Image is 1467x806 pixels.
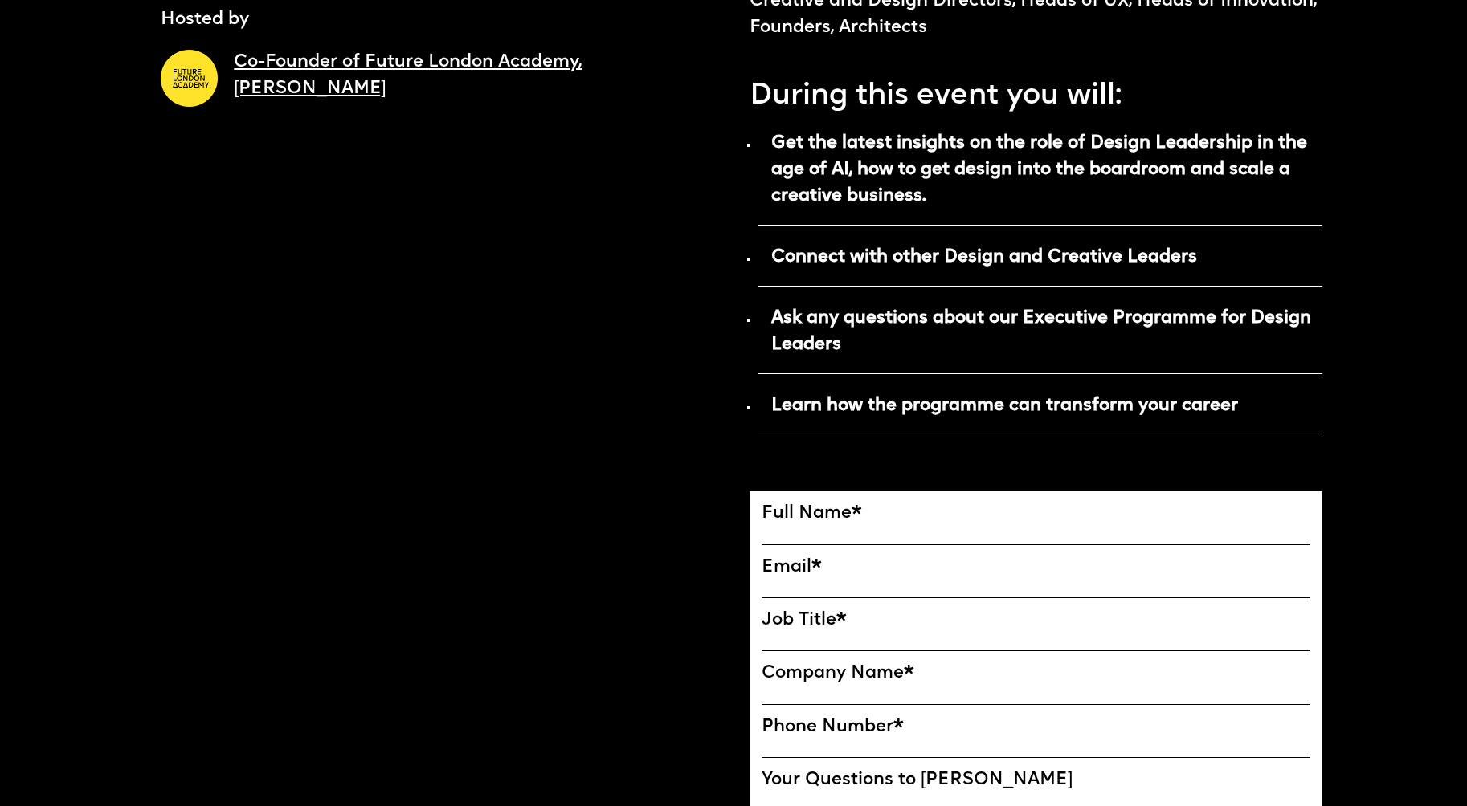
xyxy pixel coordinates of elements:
label: Job Title [762,610,1310,631]
strong: Get the latest insights on the role of Design Leadership in the age of AI, how to get design into... [771,135,1307,205]
label: Email [762,557,1310,578]
label: Phone Number* [762,717,1310,738]
p: During this event you will: [750,66,1322,119]
img: A yellow circle with Future London Academy logo [161,50,218,107]
p: Hosted by [161,7,249,34]
strong: Learn how the programme can transform your career [771,397,1238,414]
a: Co-Founder of Future London Academy, [PERSON_NAME] [234,54,582,97]
strong: Ask any questions about our Executive Programme for Design Leaders [771,310,1311,353]
label: Full Name [762,503,1310,524]
label: Your Questions to [PERSON_NAME] [762,770,1310,791]
strong: Connect with other Design and Creative Leaders [771,249,1197,266]
label: Company Name [762,663,1310,684]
